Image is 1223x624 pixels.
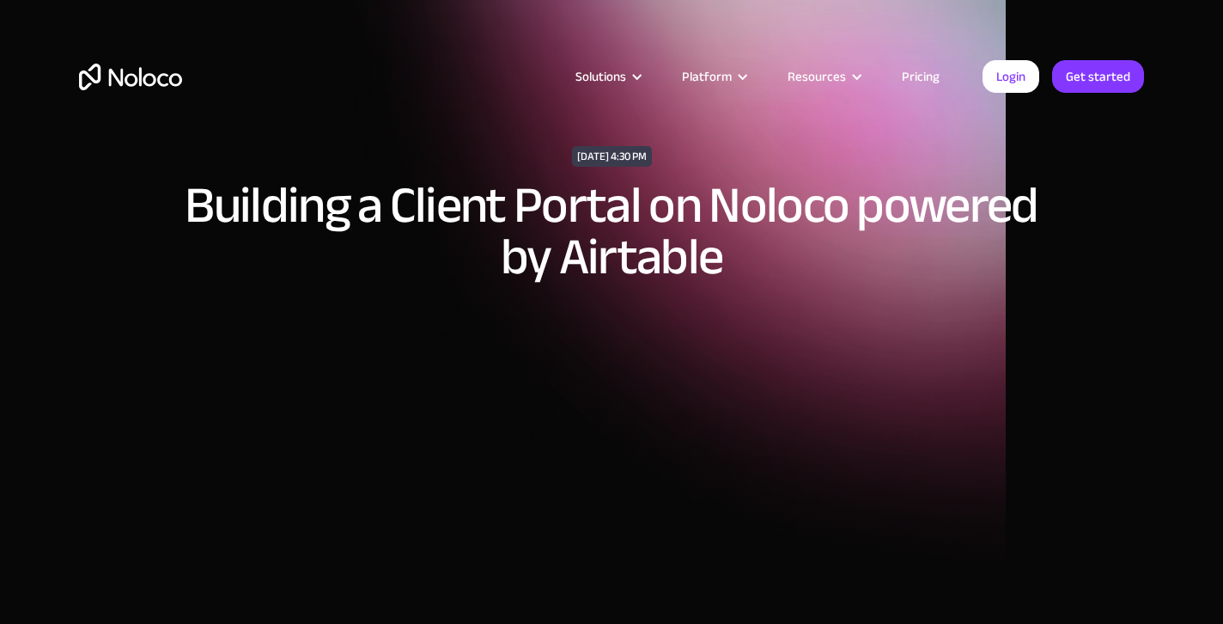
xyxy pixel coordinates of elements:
[682,65,732,88] div: Platform
[766,65,880,88] div: Resources
[660,65,766,88] div: Platform
[575,65,626,88] div: Solutions
[983,60,1039,93] a: Login
[169,180,1054,283] h1: Building a Client Portal on Noloco powered by Airtable
[1052,60,1144,93] a: Get started
[554,65,660,88] div: Solutions
[79,64,182,90] a: home
[880,65,961,88] a: Pricing
[788,65,846,88] div: Resources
